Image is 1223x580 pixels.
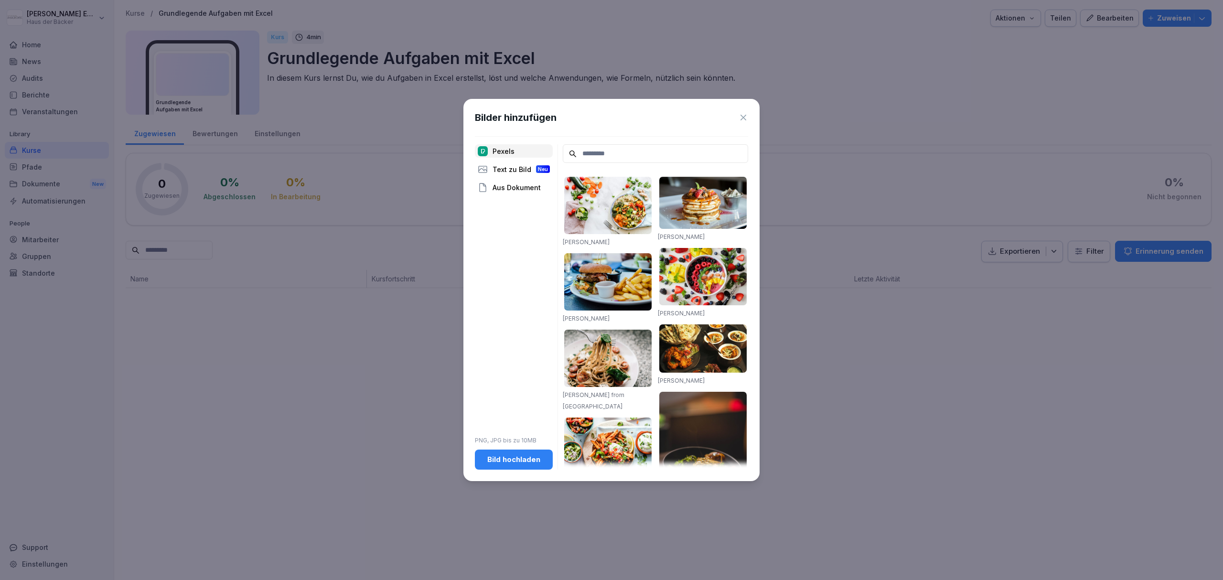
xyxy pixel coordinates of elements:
div: Neu [536,165,550,173]
a: [PERSON_NAME] [658,233,705,240]
a: [PERSON_NAME] [658,377,705,384]
p: PNG, JPG bis zu 10MB [475,436,553,445]
div: Pexels [475,144,553,158]
div: Bild hochladen [483,454,545,465]
div: Text zu Bild [475,162,553,176]
button: Bild hochladen [475,450,553,470]
a: [PERSON_NAME] from [GEOGRAPHIC_DATA] [563,391,624,410]
h1: Bilder hinzufügen [475,110,557,125]
a: [PERSON_NAME] [563,238,610,246]
a: [PERSON_NAME] [563,315,610,322]
div: Aus Dokument [475,181,553,194]
img: pexels.png [478,146,488,156]
a: [PERSON_NAME] [658,310,705,317]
